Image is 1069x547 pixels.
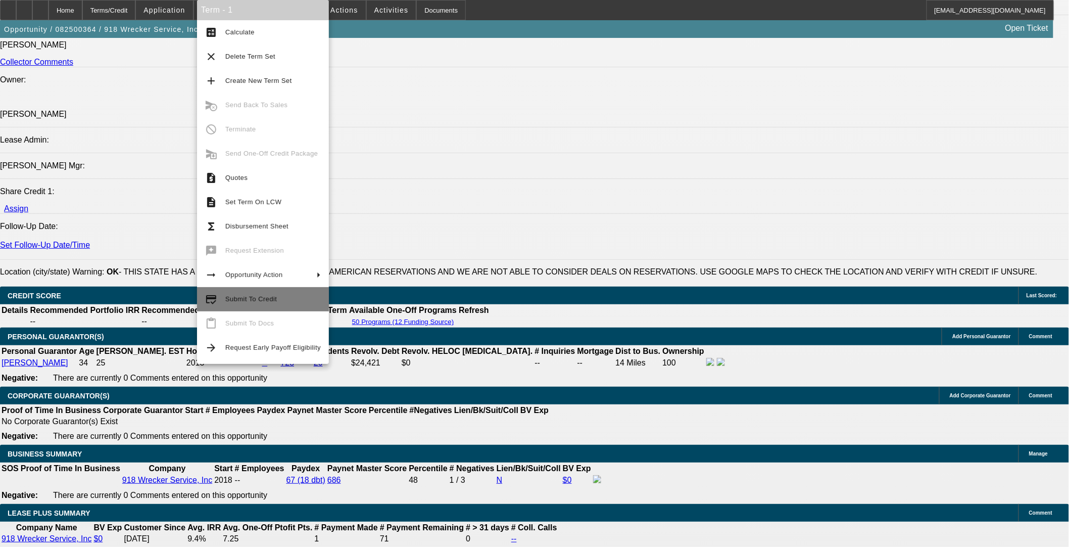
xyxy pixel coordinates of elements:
span: Comment [1029,334,1052,339]
td: 14 Miles [615,357,661,369]
b: Company [149,464,186,473]
span: Application [143,6,185,14]
b: Paydex [257,406,285,415]
b: Ownership [662,347,704,355]
td: 1 [314,534,378,544]
b: # Employees [206,406,255,415]
span: CORPORATE GUARANTOR(S) [8,392,110,400]
a: [PERSON_NAME] [2,358,68,367]
b: [PERSON_NAME]. EST [96,347,184,355]
th: Refresh [458,305,490,315]
img: facebook-icon.png [593,475,601,483]
span: PERSONAL GUARANTOR(S) [8,333,104,341]
span: -- [235,476,240,484]
b: Paynet Master Score [327,464,407,473]
b: Start [185,406,203,415]
b: #Negatives [410,406,453,415]
button: Credit Package [194,1,266,20]
b: Home Owner Since [186,347,260,355]
a: 67 (18 dbt) [286,476,325,484]
td: $24,421 [351,357,400,369]
b: Paynet Master Score [287,406,367,415]
td: 25 [96,357,185,369]
a: $0 [93,534,103,543]
span: Add Corporate Guarantor [950,393,1011,398]
td: -- [534,357,575,369]
span: LEASE PLUS SUMMARY [8,509,90,517]
span: There are currently 0 Comments entered on this opportunity [53,374,267,382]
span: Delete Term Set [225,53,275,60]
b: Negative: [2,374,38,382]
button: 50 Programs (12 Funding Source) [349,317,457,326]
b: Avg. One-Off Ptofit Pts. [223,523,312,532]
b: Percentile [409,464,447,473]
td: 71 [379,534,464,544]
span: Request Early Payoff Eligibility [225,344,321,351]
b: Corporate Guarantor [103,406,183,415]
td: 100 [662,357,705,369]
button: Activities [367,1,416,20]
b: # Inquiries [534,347,575,355]
mat-icon: description [205,196,217,208]
td: No Corporate Guarantor(s) Exist [1,417,553,427]
td: -- [577,357,614,369]
td: 2018 [214,475,233,486]
td: [DATE] [123,534,186,544]
b: Dist to Bus. [616,347,661,355]
th: Available One-Off Programs [349,305,458,315]
a: 918 Wrecker Service, Inc [2,534,91,543]
th: Proof of Time In Business [20,464,121,474]
td: 9.4% [187,534,221,544]
span: Actions [330,6,358,14]
b: Personal Guarantor [2,347,77,355]
b: # Negatives [450,464,495,473]
a: Open Ticket [1001,20,1052,37]
b: # > 31 days [466,523,509,532]
td: -- [141,316,248,327]
img: facebook-icon.png [706,358,714,366]
td: 7.25 [222,534,313,544]
a: 686 [327,476,341,484]
span: Opportunity / 082500364 / 918 Wrecker Service, Inc / [PERSON_NAME] [4,25,272,33]
label: - THIS STATE HAS A LOT OF LAND THAT IS ON NATIVE AMERICAN RESERVATIONS AND WE ARE NOT ABLE TO CON... [107,267,1037,276]
span: Manage [1029,451,1048,457]
b: Age [79,347,94,355]
a: -- [511,534,517,543]
b: Negative: [2,432,38,440]
mat-icon: calculate [205,26,217,38]
button: Actions [323,1,366,20]
a: Assign [4,204,28,213]
b: # Employees [235,464,284,473]
td: -- [29,316,140,327]
span: Comment [1029,393,1052,398]
b: # Payment Made [315,523,378,532]
b: Mortgage [577,347,614,355]
span: Set Term On LCW [225,198,281,206]
span: Activities [374,6,409,14]
span: BUSINESS SUMMARY [8,450,82,458]
a: $0 [563,476,572,484]
span: Opportunity Action [225,271,283,279]
button: Application [136,1,192,20]
b: BV Exp [520,406,549,415]
td: 34 [78,357,94,369]
b: Avg. IRR [187,523,221,532]
div: 1 / 3 [450,476,495,485]
span: There are currently 0 Comments entered on this opportunity [53,491,267,499]
th: SOS [1,464,19,474]
b: Negative: [2,491,38,499]
img: linkedin-icon.png [717,358,725,366]
span: Calculate [225,28,255,36]
th: Recommended Portfolio IRR [29,305,140,315]
div: 48 [409,476,447,485]
b: Incidents [314,347,349,355]
b: Company Name [16,523,77,532]
b: Lien/Bk/Suit/Coll [497,464,561,473]
b: BV Exp [563,464,591,473]
a: 918 Wrecker Service, Inc [122,476,212,484]
td: $0 [401,357,533,369]
mat-icon: arrow_forward [205,342,217,354]
span: Disbursement Sheet [225,222,288,230]
th: Proof of Time In Business [1,405,102,416]
b: Customer Since [124,523,185,532]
